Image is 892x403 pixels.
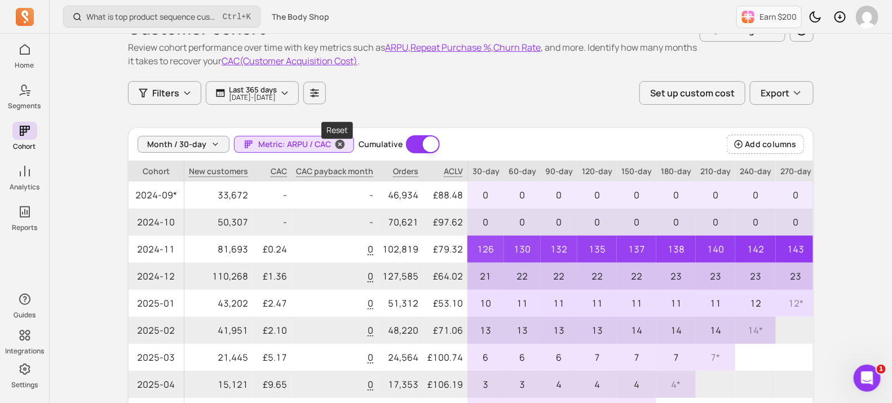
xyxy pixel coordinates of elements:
[617,181,656,209] p: 0
[246,12,251,21] kbd: K
[541,161,577,181] p: 90-day
[423,344,467,371] p: £100.74
[504,209,541,236] p: 0
[617,317,656,344] p: 14
[378,161,423,181] span: Orders
[423,236,467,263] p: £79.32
[410,41,491,54] button: Repeat Purchase %
[129,317,184,344] span: 2025-02
[363,263,378,289] span: 0
[656,236,696,263] p: 138
[856,6,878,28] img: avatar
[617,371,656,398] p: 4
[541,236,577,263] p: 132
[750,81,814,105] button: Export
[10,183,39,192] p: Analytics
[504,371,541,398] p: 3
[363,344,378,370] span: 0
[577,181,617,209] p: 0
[253,236,292,263] p: £0.24
[12,223,37,232] p: Reports
[696,161,735,181] p: 210-day
[229,85,277,94] p: Last 365 days
[378,236,423,263] p: 102,819
[656,317,696,344] p: 14
[378,344,423,371] p: 24,564
[292,181,378,209] p: -
[128,41,700,68] p: Review cohort performance over time with key metrics such as , , , and more. Identify how many mo...
[184,263,253,290] p: 110,268
[253,263,292,290] p: £1.36
[206,81,299,105] button: Last 365 days[DATE]-[DATE]
[617,236,656,263] p: 137
[129,290,184,317] span: 2025-01
[423,161,467,181] span: ACLV
[467,181,504,209] p: 0
[184,317,253,344] p: 41,951
[776,236,816,263] p: 143
[467,290,504,317] p: 10
[776,181,816,209] p: 0
[577,317,617,344] p: 13
[656,209,696,236] p: 0
[504,181,541,209] p: 0
[258,139,331,150] span: Metric: ARPU / CAC
[12,288,37,322] button: Guides
[735,181,776,209] p: 0
[15,61,34,70] p: Home
[229,94,277,101] p: [DATE] - [DATE]
[735,161,776,181] p: 240-day
[272,11,329,23] span: The Body Shop
[735,236,776,263] p: 142
[63,6,260,28] button: What is top product sequence customer purchase the most in last 90 days?Ctrl+K
[265,7,336,27] button: The Body Shop
[11,380,38,389] p: Settings
[617,209,656,236] p: 0
[129,263,184,290] span: 2024-12
[129,209,184,236] span: 2024-10
[541,181,577,209] p: 0
[541,344,577,371] p: 6
[735,290,776,317] p: 12
[129,344,184,371] span: 2025-03
[761,86,789,100] span: Export
[504,161,541,181] p: 60-day
[363,317,378,343] span: 0
[253,161,292,181] span: CAC
[253,209,292,236] p: -
[423,290,467,317] p: £53.10
[504,263,541,290] p: 22
[541,263,577,290] p: 22
[378,290,423,317] p: 51,312
[359,139,403,150] label: Cumulative
[234,136,354,153] button: Metric: ARPU / CAC
[696,317,735,344] p: 14
[129,371,184,398] span: 2025-04
[423,263,467,290] p: £64.02
[222,54,357,68] button: CAC(Customer Acquisition Cost)
[292,209,378,236] p: -
[656,161,696,181] p: 180-day
[854,365,881,392] iframe: Intercom live chat
[656,181,696,209] p: 0
[493,41,541,54] button: Churn Rate
[696,209,735,236] p: 0
[696,290,735,317] p: 11
[253,344,292,371] p: £5.17
[541,209,577,236] p: 0
[378,181,423,209] p: 46,934
[577,371,617,398] p: 4
[504,290,541,317] p: 11
[504,236,541,263] p: 130
[541,371,577,398] p: 4
[423,181,467,209] p: £88.48
[292,161,378,181] span: CAC payback month
[253,317,292,344] p: £2.10
[8,101,41,110] p: Segments
[129,161,184,181] p: Cohort
[423,371,467,398] p: £106.19
[378,317,423,344] p: 48,220
[776,161,816,181] p: 270-day
[129,181,184,209] span: 2024-09*
[577,236,617,263] p: 135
